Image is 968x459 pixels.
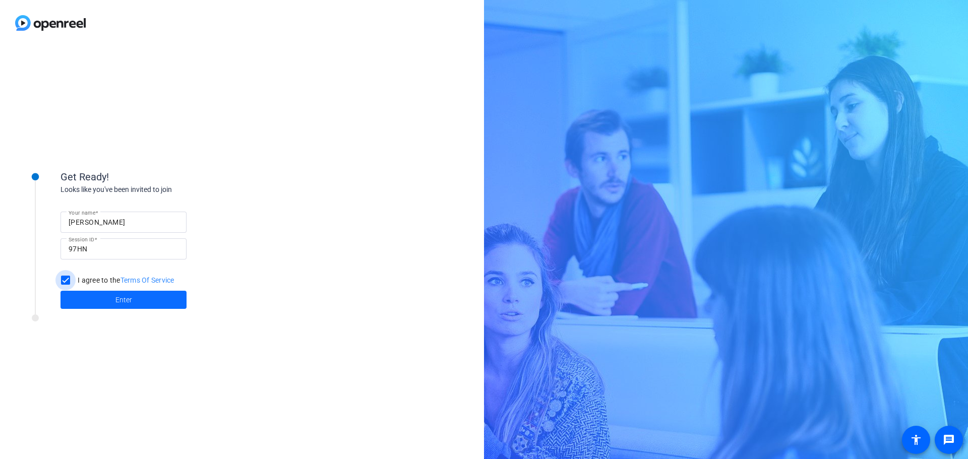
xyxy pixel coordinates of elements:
[60,169,262,184] div: Get Ready!
[69,236,94,242] mat-label: Session ID
[76,275,174,285] label: I agree to the
[943,434,955,446] mat-icon: message
[60,184,262,195] div: Looks like you've been invited to join
[115,295,132,305] span: Enter
[910,434,922,446] mat-icon: accessibility
[60,291,187,309] button: Enter
[120,276,174,284] a: Terms Of Service
[69,210,95,216] mat-label: Your name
